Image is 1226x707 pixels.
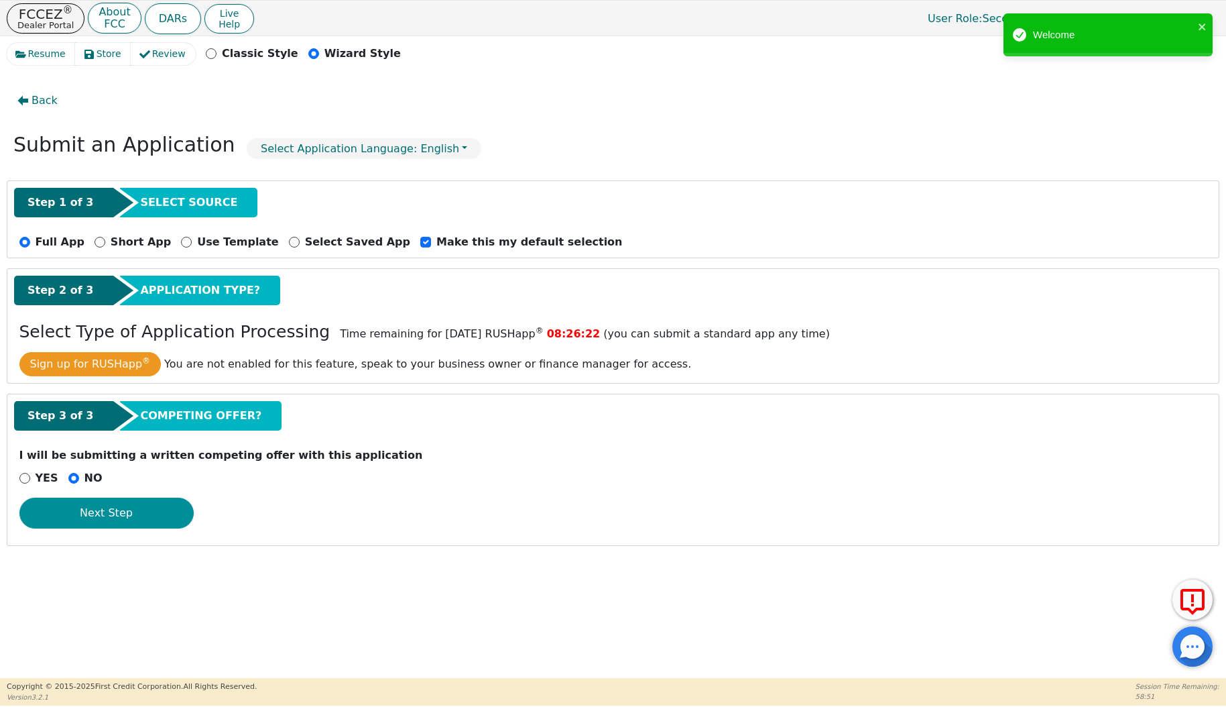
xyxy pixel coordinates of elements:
[17,7,74,21] p: FCCEZ
[99,19,130,30] p: FCC
[88,3,141,34] button: AboutFCC
[140,195,237,211] span: SELECT SOURCE
[1198,19,1207,34] button: close
[219,8,240,19] span: Live
[32,93,58,109] span: Back
[305,234,410,250] p: Select Saved App
[1172,580,1213,620] button: Report Error to FCC
[603,327,830,340] span: (you can submit a standard app any time)
[1056,8,1219,29] button: 4398A:[PERSON_NAME]
[13,133,235,157] h2: Submit an Application
[914,5,1052,32] p: Secondary
[183,682,257,691] span: All Rights Reserved.
[7,3,84,34] button: FCCEZ®Dealer Portal
[19,498,194,529] button: Next Step
[164,358,691,370] span: You are not enabled for this feature, speak to your business owner or finance manager for access.
[1033,28,1194,43] div: Welcome
[436,234,623,250] p: Make this my default selection
[536,326,544,335] sup: ®
[131,43,196,65] button: Review
[7,692,257,702] p: Version 3.2.1
[27,408,93,424] span: Step 3 of 3
[84,470,103,486] p: NO
[7,682,257,693] p: Copyright © 2015- 2025 First Credit Corporation.
[7,43,76,65] button: Resume
[1136,682,1219,692] p: Session Time Remaining:
[36,234,84,250] p: Full App
[30,358,151,370] span: Sign up for RUSHapp
[17,21,74,30] p: Dealer Portal
[324,46,401,62] p: Wizard Style
[547,327,601,340] span: 08:26:22
[140,282,260,298] span: APPLICATION TYPE?
[140,408,261,424] span: COMPETING OFFER?
[111,234,171,250] p: Short App
[28,47,66,61] span: Resume
[19,352,162,376] button: Sign up for RUSHapp®
[152,47,186,61] span: Review
[63,4,73,16] sup: ®
[19,322,330,342] h3: Select Type of Application Processing
[247,138,481,159] button: Select Application Language: English
[914,5,1052,32] a: User Role:Secondary
[142,356,150,366] sup: ®
[145,3,201,34] button: DARs
[204,4,254,34] button: LiveHelp
[36,470,58,486] p: YES
[222,46,298,62] p: Classic Style
[1136,692,1219,702] p: 58:51
[27,195,93,211] span: Step 1 of 3
[928,12,982,25] span: User Role :
[99,7,130,17] p: About
[19,447,1207,464] p: I will be submitting a written competing offer with this application
[97,47,121,61] span: Store
[340,327,544,340] span: Time remaining for [DATE] RUSHapp
[27,282,93,298] span: Step 2 of 3
[219,19,240,30] span: Help
[75,43,131,65] button: Store
[7,85,68,116] button: Back
[197,234,278,250] p: Use Template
